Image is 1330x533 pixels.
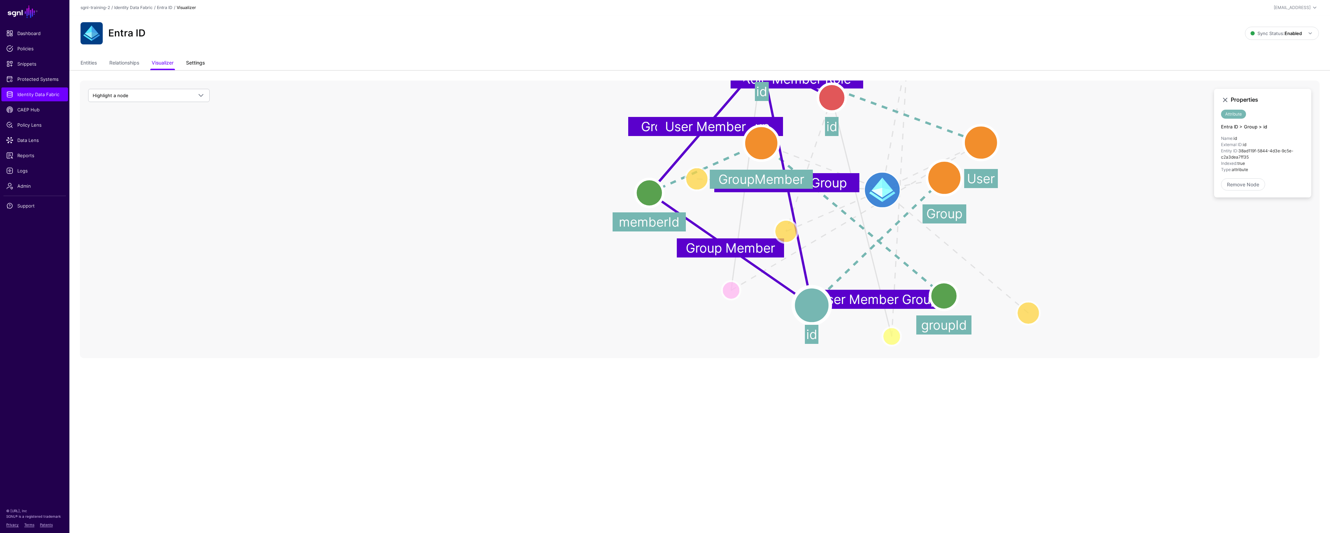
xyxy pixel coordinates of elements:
img: svg+xml;base64,PHN2ZyB3aWR0aD0iNjQiIGhlaWdodD0iNjQiIHZpZXdCb3g9IjAgMCA2NCA2NCIgZmlsbD0ibm9uZSIgeG... [81,22,103,44]
a: Identity Data Fabric [1,87,68,101]
text: User Member Group [726,175,847,191]
strong: Visualizer [177,5,196,10]
a: Privacy [6,523,19,527]
span: Admin [6,183,63,189]
text: memberId [619,214,680,230]
span: CAEP Hub [6,106,63,113]
a: Relationships [109,57,139,70]
p: © [URL], Inc [6,508,63,514]
a: Remove Node [1221,178,1265,191]
a: Settings [186,57,205,70]
h3: Properties [1231,96,1304,103]
span: Protected Systems [6,76,63,83]
a: Reports [1,149,68,162]
li: attribute [1221,167,1304,173]
a: Data Lens [1,133,68,147]
span: Policies [6,45,63,52]
li: true [1221,160,1304,167]
div: / [153,5,157,11]
a: Terms [24,523,34,527]
h4: Entra ID > Group > id [1221,124,1304,130]
span: Highlight a node [93,93,128,98]
div: / [110,5,114,11]
a: Dashboard [1,26,68,40]
span: Attribute [1221,110,1246,119]
a: SGNL [4,4,65,19]
a: Protected Systems [1,72,68,86]
a: Snippets [1,57,68,71]
strong: Entity ID: [1221,148,1238,153]
text: Role Member Role [742,71,851,87]
a: Policy Lens [1,118,68,132]
a: Identity Data Fabric [114,5,153,10]
text: id [806,327,817,342]
a: Entra ID [157,5,172,10]
strong: Indexed: [1221,161,1237,166]
text: User Member Group [818,291,938,307]
a: Admin [1,179,68,193]
text: GroupMember [718,171,804,187]
span: Policy Lens [6,121,63,128]
li: id [1221,135,1304,142]
a: Logs [1,164,68,178]
text: Group Member [686,240,775,256]
text: Group Member Group [641,119,770,134]
text: User Member [665,119,746,134]
strong: Enabled [1285,31,1302,36]
h2: Entra ID [108,27,145,39]
text: Group [926,206,962,222]
strong: Name: [1221,136,1234,141]
a: Visualizer [152,57,174,70]
text: User [967,171,995,186]
div: [EMAIL_ADDRESS] [1274,5,1311,11]
a: CAEP Hub [1,103,68,117]
text: User Member Role [742,71,852,87]
span: Data Lens [6,137,63,144]
span: Support [6,202,63,209]
span: Reports [6,152,63,159]
a: Policies [1,42,68,56]
li: 38ad119f-5844-4d3e-9c5e-c2a3dea7ff35 [1221,148,1304,160]
a: sgnl-training-2 [81,5,110,10]
span: Logs [6,167,63,174]
p: SGNL® is a registered trademark [6,514,63,519]
text: id [756,84,767,99]
strong: External ID: [1221,142,1243,147]
span: Identity Data Fabric [6,91,63,98]
div: / [172,5,177,11]
span: Snippets [6,60,63,67]
a: Patents [40,523,53,527]
text: id [826,119,837,134]
text: groupId [921,317,967,333]
a: Entities [81,57,97,70]
li: id [1221,142,1304,148]
span: Dashboard [6,30,63,37]
strong: Type: [1221,167,1232,172]
span: Sync Status: [1251,31,1302,36]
